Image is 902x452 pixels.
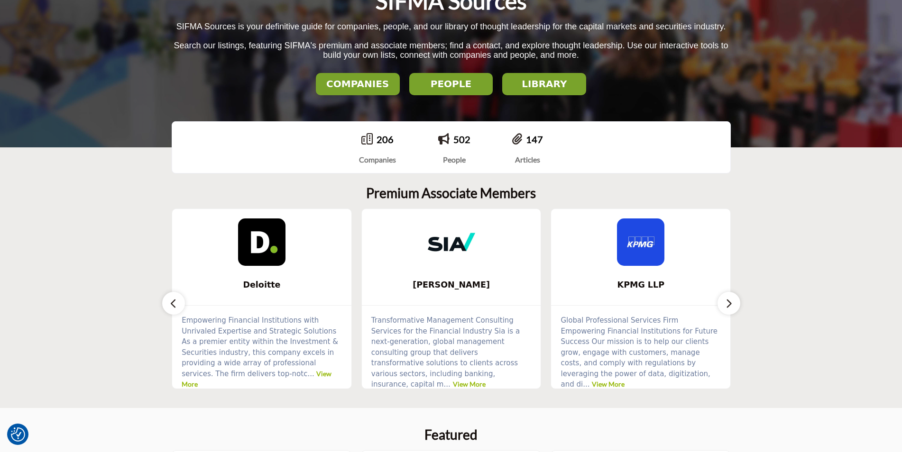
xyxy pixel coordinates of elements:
b: KPMG LLP [565,272,716,298]
a: View More [592,380,625,388]
a: 502 [453,134,470,145]
button: COMPANIES [316,73,400,95]
button: LIBRARY [502,73,586,95]
img: KPMG LLP [617,218,664,266]
a: View More [182,370,331,389]
a: [PERSON_NAME] [362,272,541,298]
a: Deloitte [172,272,351,298]
div: Companies [359,154,396,165]
p: Transformative Management Consulting Services for the Financial Industry Sia is a next-generation... [371,315,532,390]
div: Articles [512,154,543,165]
b: Deloitte [186,272,337,298]
h2: Premium Associate Members [366,185,536,201]
span: ... [583,380,589,389]
span: ... [307,370,314,378]
b: Sia [376,272,527,298]
span: Search our listings, featuring SIFMA's premium and associate members; find a contact, and explore... [174,41,728,60]
span: Deloitte [186,279,337,291]
p: Empowering Financial Institutions with Unrivaled Expertise and Strategic Solutions As a premier e... [182,315,342,390]
a: 147 [526,134,543,145]
p: Global Professional Services Firm Empowering Financial Institutions for Future Success Our missio... [561,315,721,390]
span: ... [443,380,450,389]
span: [PERSON_NAME] [376,279,527,291]
button: Consent Preferences [11,427,25,442]
a: KPMG LLP [551,272,730,298]
img: Deloitte [238,218,285,266]
h2: COMPANIES [319,78,397,90]
span: SIFMA Sources is your definitive guide for companies, people, and our library of thought leadersh... [176,22,726,31]
a: 206 [377,134,394,145]
button: PEOPLE [409,73,493,95]
img: Sia [428,218,475,266]
img: Revisit consent button [11,427,25,442]
div: People [438,154,470,165]
h2: Featured [424,427,478,443]
span: KPMG LLP [565,279,716,291]
h2: PEOPLE [412,78,490,90]
h2: LIBRARY [505,78,583,90]
a: View More [453,380,486,388]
